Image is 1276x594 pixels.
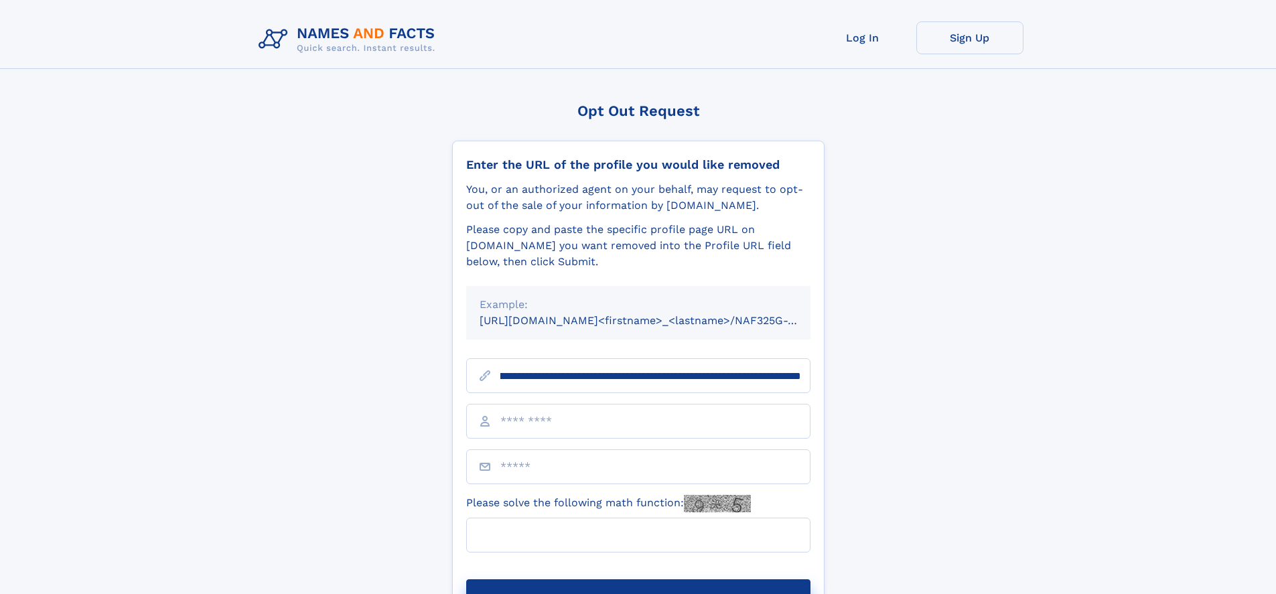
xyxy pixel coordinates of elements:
[253,21,446,58] img: Logo Names and Facts
[466,157,810,172] div: Enter the URL of the profile you would like removed
[452,102,825,119] div: Opt Out Request
[480,314,836,327] small: [URL][DOMAIN_NAME]<firstname>_<lastname>/NAF325G-xxxxxxxx
[916,21,1023,54] a: Sign Up
[480,297,797,313] div: Example:
[466,495,751,512] label: Please solve the following math function:
[466,181,810,214] div: You, or an authorized agent on your behalf, may request to opt-out of the sale of your informatio...
[466,222,810,270] div: Please copy and paste the specific profile page URL on [DOMAIN_NAME] you want removed into the Pr...
[809,21,916,54] a: Log In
